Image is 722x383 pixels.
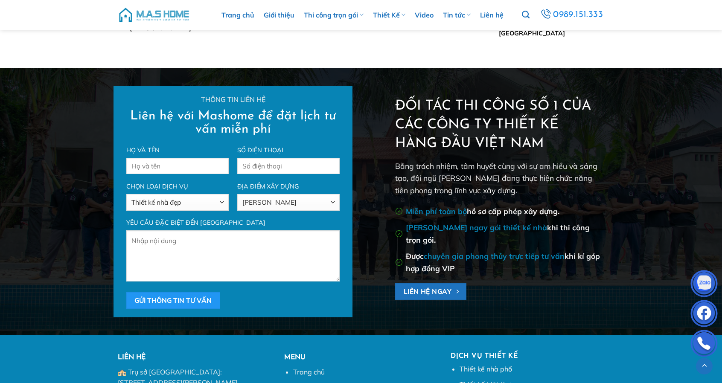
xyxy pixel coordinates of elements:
[691,272,717,298] img: Zalo
[460,365,512,373] a: Thiết kế nhà phố
[118,2,190,28] img: M.A.S HOME – Tổng Thầu Thiết Kế Và Xây Nhà Trọn Gói
[126,94,340,105] p: Thông tin liên hệ
[691,332,717,357] img: Phone
[404,286,452,297] span: Liên hệ ngay
[424,251,565,261] strong: chuyên gia phong thủy trực tiếp tư vấn
[395,99,591,151] span: Đối tác thi công số 1 của các công ty thiết kế hàng đầu Việt Nam
[553,8,604,22] span: 0989.151.333
[293,368,325,376] a: Trang chủ
[406,223,547,232] strong: [PERSON_NAME] ngay gói thiết kế nhà
[126,182,229,191] label: Chọn loại dịch vụ
[126,292,220,309] input: Gửi thông tin tư vấn
[395,283,466,300] a: Liên hệ ngay
[126,110,340,136] h2: Liên hệ với Mashome để đặt lịch tư vấn miễn phí
[696,358,713,374] a: Lên đầu trang
[118,354,146,361] strong: LIÊN HỆ
[237,145,340,155] label: Số điện thoại
[126,218,340,228] label: Yêu cầu đặc biệt đến [GEOGRAPHIC_DATA]
[451,353,518,360] strong: Dịch vụ thiết kế
[284,354,306,361] strong: MENU
[126,145,229,155] label: Họ và tên
[237,182,340,191] label: Địa điểm xây dựng
[406,206,467,216] strong: Miễn phí toàn bộ
[406,206,559,216] span: hồ sơ cấp phép xây dựng.
[118,86,348,317] form: Form liên hệ
[395,161,597,195] span: Bằng trách nhiệm, tâm huyết cùng với sự am hiểu và sáng tạo, đội ngũ [PERSON_NAME] đang thực hiện...
[522,6,530,24] a: Tìm kiếm
[406,251,600,273] span: Được khi kí góp hợp đồng VIP
[691,302,717,328] img: Facebook
[539,7,605,23] a: 0989.151.333
[126,158,229,174] input: Họ và tên
[406,223,590,244] span: khi thi công trọn gói.
[237,158,340,174] input: Số điện thoại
